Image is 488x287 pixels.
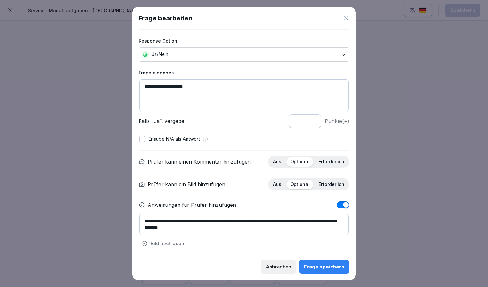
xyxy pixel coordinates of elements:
[290,159,309,165] p: Optional
[139,37,349,44] label: Response Option
[148,136,200,143] p: Erlaube N/A als Antwort
[139,117,285,125] p: Falls „Ja“, vergebe:
[148,181,225,188] p: Prüfer kann ein Bild hinzufügen
[273,182,281,187] p: Aus
[299,260,349,274] button: Frage speichern
[148,158,251,166] p: Prüfer kann einen Kommentar hinzufügen
[151,240,184,247] p: Bild hochladen
[139,69,349,76] label: Frage eingeben
[304,263,344,270] div: Frage speichern
[290,182,309,187] p: Optional
[325,117,349,125] p: Punkte (+)
[148,201,236,209] p: Anweisungen für Prüfer hinzufügen
[139,13,192,23] h1: Frage bearbeiten
[318,159,344,165] p: Erforderlich
[318,182,344,187] p: Erforderlich
[261,260,296,274] button: Abbrechen
[273,159,281,165] p: Aus
[266,263,291,270] div: Abbrechen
